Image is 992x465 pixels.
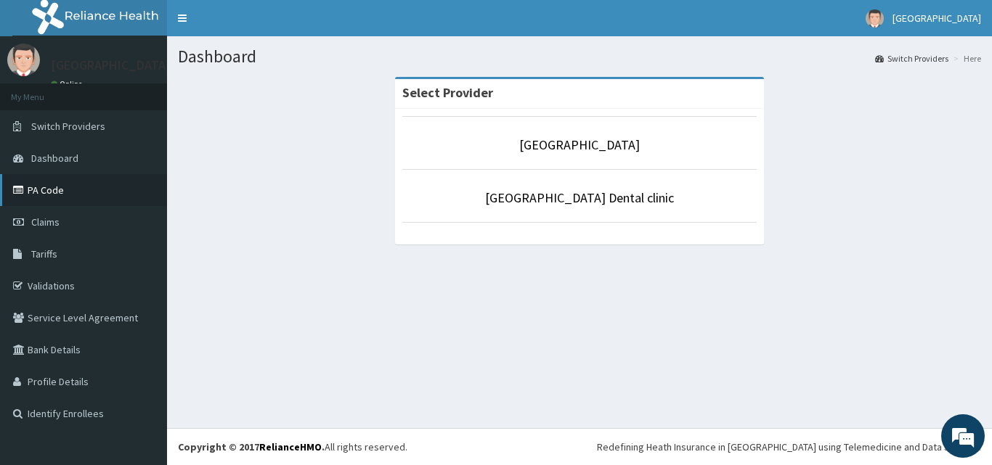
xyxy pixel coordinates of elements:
strong: Copyright © 2017 . [178,440,325,453]
a: [GEOGRAPHIC_DATA] Dental clinic [485,189,674,206]
span: [GEOGRAPHIC_DATA] [893,12,981,25]
footer: All rights reserved. [167,428,992,465]
div: Redefining Heath Insurance in [GEOGRAPHIC_DATA] using Telemedicine and Data Science! [597,440,981,454]
h1: Dashboard [178,47,981,66]
span: Dashboard [31,152,78,165]
a: [GEOGRAPHIC_DATA] [519,136,640,153]
span: Claims [31,215,60,229]
li: Here [950,52,981,65]
a: Online [51,79,86,89]
p: [GEOGRAPHIC_DATA] [51,59,171,72]
img: User Image [866,9,884,28]
img: User Image [7,44,40,76]
span: Switch Providers [31,120,105,133]
a: RelianceHMO [259,440,322,453]
span: Tariffs [31,247,57,260]
strong: Select Provider [402,84,493,101]
a: Switch Providers [875,52,948,65]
